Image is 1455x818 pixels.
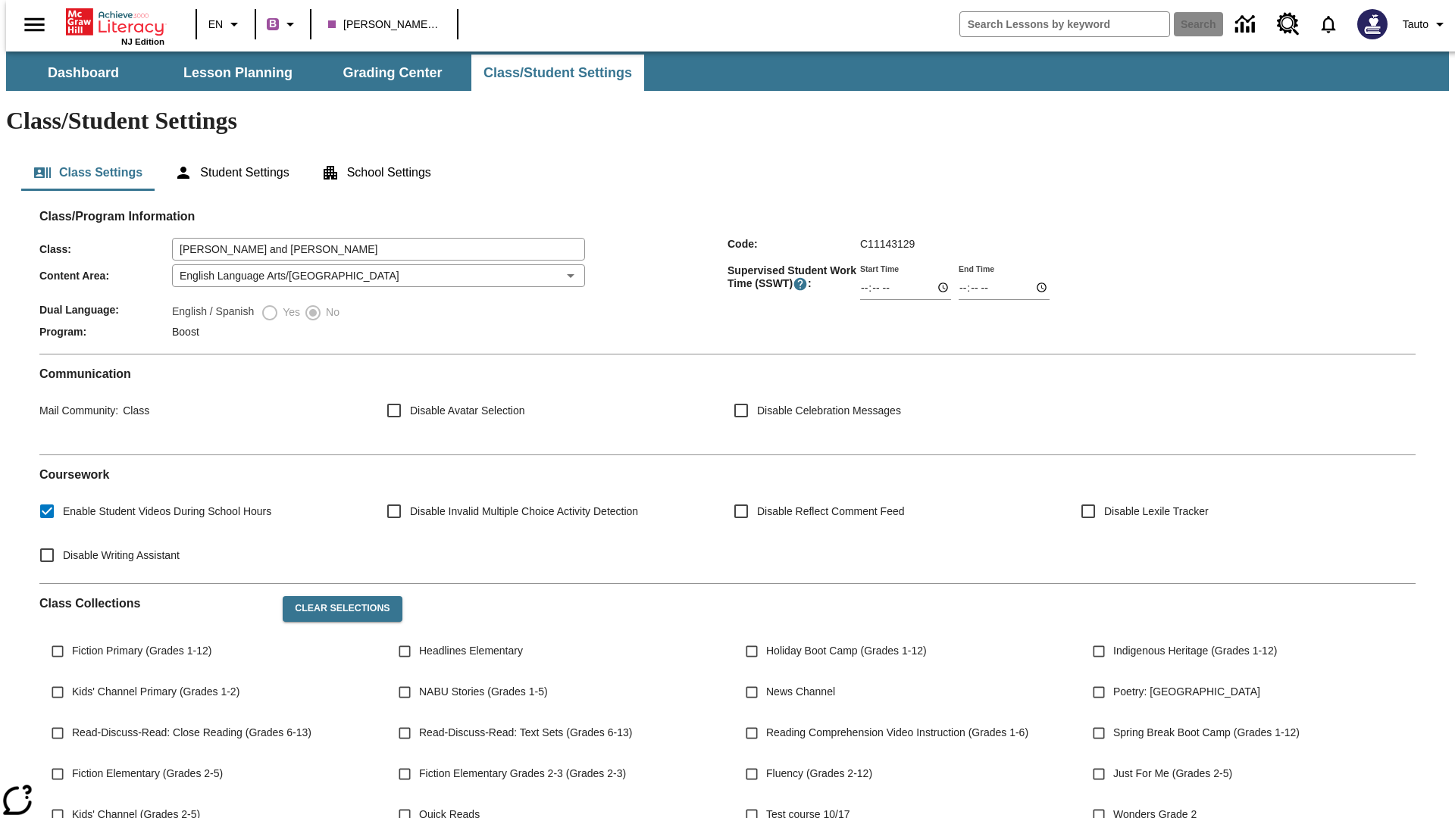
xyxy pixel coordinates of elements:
[766,725,1028,741] span: Reading Comprehension Video Instruction (Grades 1-6)
[1113,684,1260,700] span: Poetry: [GEOGRAPHIC_DATA]
[410,504,638,520] span: Disable Invalid Multiple Choice Activity Detection
[309,155,443,191] button: School Settings
[860,263,899,274] label: Start Time
[793,276,808,292] button: Supervised Student Work Time is the timeframe when students can take LevelSet and when lessons ar...
[72,643,211,659] span: Fiction Primary (Grades 1-12)
[39,467,1416,482] h2: Course work
[121,37,164,46] span: NJ Edition
[261,11,305,38] button: Boost Class color is purple. Change class color
[21,155,1434,191] div: Class/Student Settings
[6,55,646,91] div: SubNavbar
[419,684,548,700] span: NABU Stories (Grades 1-5)
[66,7,164,37] a: Home
[727,264,860,292] span: Supervised Student Work Time (SSWT) :
[172,264,585,287] div: English Language Arts/[GEOGRAPHIC_DATA]
[66,5,164,46] div: Home
[343,64,442,82] span: Grading Center
[727,238,860,250] span: Code :
[39,209,1416,223] h2: Class/Program Information
[183,64,293,82] span: Lesson Planning
[1113,643,1277,659] span: Indigenous Heritage (Grades 1-12)
[1113,766,1232,782] span: Just For Me (Grades 2-5)
[39,467,1416,571] div: Coursework
[419,643,523,659] span: Headlines Elementary
[172,304,254,322] label: English / Spanish
[12,2,57,47] button: Open side menu
[766,643,927,659] span: Holiday Boot Camp (Grades 1-12)
[162,55,314,91] button: Lesson Planning
[63,548,180,564] span: Disable Writing Assistant
[72,725,311,741] span: Read-Discuss-Read: Close Reading (Grades 6-13)
[283,596,402,622] button: Clear Selections
[172,238,585,261] input: Class
[172,326,199,338] span: Boost
[471,55,644,91] button: Class/Student Settings
[39,243,172,255] span: Class :
[21,155,155,191] button: Class Settings
[39,270,172,282] span: Content Area :
[6,52,1449,91] div: SubNavbar
[39,367,1416,381] h2: Communication
[959,263,994,274] label: End Time
[63,504,271,520] span: Enable Student Videos During School Hours
[39,404,118,417] span: Mail Community :
[8,55,159,91] button: Dashboard
[1104,504,1209,520] span: Disable Lexile Tracker
[162,155,301,191] button: Student Settings
[1403,17,1428,33] span: Tauto
[317,55,468,91] button: Grading Center
[39,326,172,338] span: Program :
[39,367,1416,442] div: Communication
[48,64,119,82] span: Dashboard
[757,403,901,419] span: Disable Celebration Messages
[1357,9,1388,39] img: Avatar
[39,304,172,316] span: Dual Language :
[483,64,632,82] span: Class/Student Settings
[1268,4,1309,45] a: Resource Center, Will open in new tab
[766,766,872,782] span: Fluency (Grades 2-12)
[1348,5,1397,44] button: Select a new avatar
[208,17,223,33] span: EN
[766,684,835,700] span: News Channel
[1397,11,1455,38] button: Profile/Settings
[72,766,223,782] span: Fiction Elementary (Grades 2-5)
[1113,725,1300,741] span: Spring Break Boot Camp (Grades 1-12)
[410,403,525,419] span: Disable Avatar Selection
[39,224,1416,342] div: Class/Program Information
[118,404,149,417] span: Class
[279,304,300,320] span: Yes
[960,12,1169,36] input: search field
[328,17,440,33] span: Douglas, Harvey and Streich
[269,14,277,33] span: B
[1309,5,1348,44] a: Notifications
[419,766,626,782] span: Fiction Elementary Grades 2-3 (Grades 2-3)
[419,725,632,741] span: Read-Discuss-Read: Text Sets (Grades 6-13)
[757,504,905,520] span: Disable Reflect Comment Feed
[202,11,250,38] button: Language: EN, Select a language
[860,238,915,250] span: C11143129
[1226,4,1268,45] a: Data Center
[322,304,339,320] span: No
[39,596,271,610] h2: Class Collections
[72,684,239,700] span: Kids' Channel Primary (Grades 1-2)
[6,107,1449,135] h1: Class/Student Settings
